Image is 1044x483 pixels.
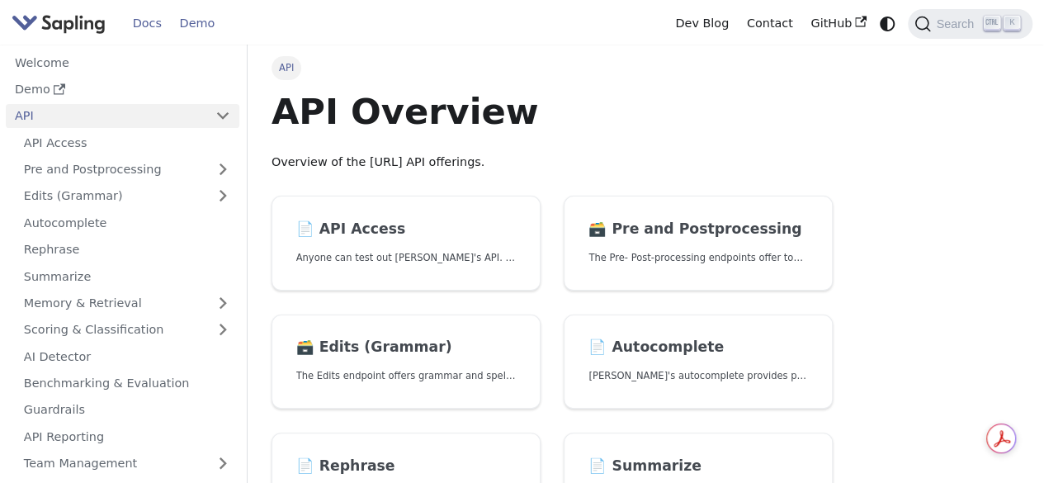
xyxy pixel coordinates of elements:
h2: Summarize [588,457,808,476]
a: Rephrase [15,238,239,262]
a: Welcome [6,50,239,74]
a: API Reporting [15,424,239,448]
a: Guardrails [15,398,239,422]
a: Summarize [15,264,239,288]
a: 🗃️ Edits (Grammar)The Edits endpoint offers grammar and spell checking. [272,315,541,410]
span: Search [931,17,984,31]
a: Team Management [15,452,239,476]
a: 📄️ Autocomplete[PERSON_NAME]'s autocomplete provides predictions of the next few characters or words [564,315,833,410]
p: Sapling's autocomplete provides predictions of the next few characters or words [588,368,808,384]
a: Autocomplete [15,211,239,234]
a: Demo [171,11,224,36]
a: AI Detector [15,344,239,368]
h2: API Access [296,220,516,239]
a: 📄️ API AccessAnyone can test out [PERSON_NAME]'s API. To get started with the API, simply: [272,196,541,291]
h2: Edits (Grammar) [296,339,516,357]
button: Switch between dark and light mode (currently system mode) [876,12,900,36]
button: Search (Ctrl+K) [908,9,1032,39]
a: Sapling.ai [12,12,111,36]
kbd: K [1004,16,1020,31]
a: Scoring & Classification [15,318,239,342]
img: Sapling.ai [12,12,106,36]
a: Memory & Retrieval [15,291,239,315]
a: API Access [15,130,239,154]
a: 🗃️ Pre and PostprocessingThe Pre- Post-processing endpoints offer tools for preparing your text d... [564,196,833,291]
a: GitHub [801,11,875,36]
p: Anyone can test out Sapling's API. To get started with the API, simply: [296,250,516,266]
a: API [6,104,206,128]
a: Contact [738,11,802,36]
a: Pre and Postprocessing [15,158,239,182]
h2: Pre and Postprocessing [588,220,808,239]
a: Docs [124,11,171,36]
p: The Pre- Post-processing endpoints offer tools for preparing your text data for ingestation as we... [588,250,808,266]
h2: Autocomplete [588,339,808,357]
p: The Edits endpoint offers grammar and spell checking. [296,368,516,384]
a: Dev Blog [666,11,737,36]
nav: Breadcrumbs [272,56,834,79]
a: Demo [6,78,239,102]
button: Collapse sidebar category 'API' [206,104,239,128]
a: Benchmarking & Evaluation [15,372,239,395]
h1: API Overview [272,89,834,134]
p: Overview of the [URL] API offerings. [272,153,834,173]
a: Edits (Grammar) [15,184,239,208]
span: API [272,56,302,79]
h2: Rephrase [296,457,516,476]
